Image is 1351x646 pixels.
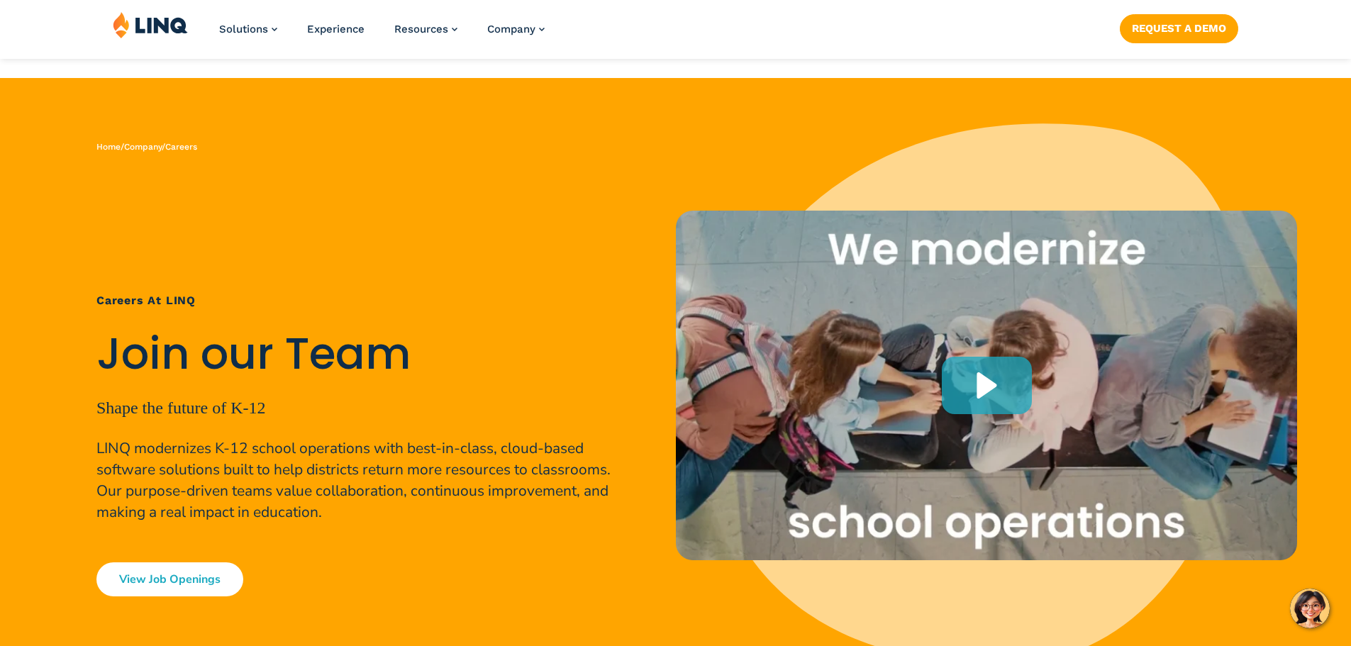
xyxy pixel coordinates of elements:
[96,142,121,152] a: Home
[307,23,365,35] a: Experience
[96,292,621,309] h1: Careers at LINQ
[96,329,621,379] h2: Join our Team
[487,23,545,35] a: Company
[113,11,188,38] img: LINQ | K‑12 Software
[96,562,243,596] a: View Job Openings
[96,395,621,421] p: Shape the future of K-12
[487,23,535,35] span: Company
[124,142,162,152] a: Company
[96,438,621,523] p: LINQ modernizes K-12 school operations with best-in-class, cloud-based software solutions built t...
[219,23,277,35] a: Solutions
[1120,11,1238,43] nav: Button Navigation
[165,142,197,152] span: Careers
[394,23,448,35] span: Resources
[96,142,197,152] span: / /
[942,357,1032,414] div: Play
[219,23,268,35] span: Solutions
[1120,14,1238,43] a: Request a Demo
[394,23,457,35] a: Resources
[1290,589,1330,628] button: Hello, have a question? Let’s chat.
[219,11,545,58] nav: Primary Navigation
